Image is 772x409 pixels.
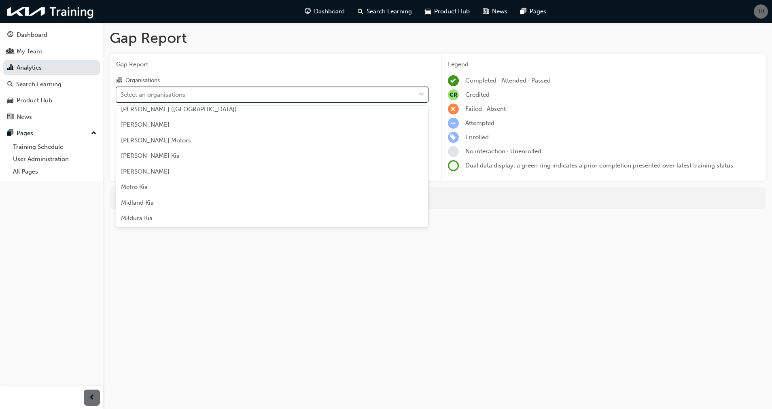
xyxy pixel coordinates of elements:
[116,193,759,203] div: For more in-depth analysis and data download, go to
[476,3,514,20] a: news-iconNews
[425,6,431,17] span: car-icon
[465,134,489,141] span: Enrolled
[125,76,160,85] div: Organisations
[465,119,494,127] span: Attempted
[121,137,191,144] span: [PERSON_NAME] Motors
[121,106,237,113] span: [PERSON_NAME] ([GEOGRAPHIC_DATA])
[3,110,100,125] a: News
[4,3,97,20] img: kia-training
[121,90,185,99] div: Select an organisations
[91,128,97,139] span: up-icon
[358,6,363,17] span: search-icon
[17,47,42,56] div: My Team
[7,64,13,72] span: chart-icon
[465,148,541,155] span: No interaction · Unenrolled
[530,7,546,16] span: Pages
[3,77,100,92] a: Search Learning
[121,183,148,191] span: Metro Kia
[7,97,13,104] span: car-icon
[514,3,553,20] a: pages-iconPages
[7,32,13,39] span: guage-icon
[448,146,459,157] span: learningRecordVerb_NONE-icon
[465,77,551,84] span: Completed · Attended · Passed
[3,126,100,141] button: Pages
[448,132,459,143] span: learningRecordVerb_ENROLL-icon
[121,168,170,175] span: [PERSON_NAME]
[121,121,170,128] span: [PERSON_NAME]
[483,6,489,17] span: news-icon
[7,48,13,55] span: people-icon
[305,6,311,17] span: guage-icon
[17,112,32,122] div: News
[121,152,180,159] span: [PERSON_NAME] Kia
[419,89,424,100] span: down-icon
[465,105,506,112] span: Failed · Absent
[3,44,100,59] a: My Team
[17,96,52,105] div: Product Hub
[3,26,100,126] button: DashboardMy TeamAnalyticsSearch LearningProduct HubNews
[16,80,62,89] div: Search Learning
[298,3,351,20] a: guage-iconDashboard
[7,114,13,121] span: news-icon
[3,93,100,108] a: Product Hub
[3,60,100,75] a: Analytics
[757,7,765,16] span: TK
[7,130,13,137] span: pages-icon
[116,60,428,69] span: Gap Report
[465,91,490,98] span: Credited
[448,75,459,86] span: learningRecordVerb_COMPLETE-icon
[465,162,735,169] span: Dual data display; a green ring indicates a prior completion presented over latest training status.
[418,3,476,20] a: car-iconProduct Hub
[10,141,100,153] a: Training Schedule
[754,4,768,19] button: TK
[520,6,526,17] span: pages-icon
[448,60,759,69] div: Legend
[10,165,100,178] a: All Pages
[10,153,100,165] a: User Administration
[17,129,33,138] div: Pages
[448,104,459,114] span: learningRecordVerb_FAIL-icon
[351,3,418,20] a: search-iconSearch Learning
[121,214,153,222] span: Mildura Kia
[448,118,459,129] span: learningRecordVerb_ATTEMPT-icon
[367,7,412,16] span: Search Learning
[492,7,507,16] span: News
[89,393,95,403] span: prev-icon
[17,30,47,40] div: Dashboard
[314,7,345,16] span: Dashboard
[448,89,459,100] span: null-icon
[116,77,122,84] span: organisation-icon
[3,28,100,42] a: Dashboard
[121,199,154,206] span: Midland Kia
[110,29,766,47] h1: Gap Report
[7,81,13,88] span: search-icon
[434,7,470,16] span: Product Hub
